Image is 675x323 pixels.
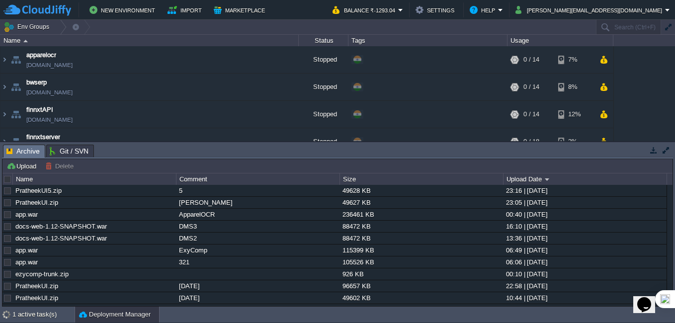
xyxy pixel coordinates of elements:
[523,128,539,155] div: 0 / 18
[340,185,503,196] div: 49628 KB
[214,4,268,16] button: Marketplace
[9,46,23,73] img: AMDAwAAAACH5BAEAAAAALAAAAAABAAEAAAICRAEAOw==
[340,292,503,304] div: 49602 KB
[508,35,613,46] div: Usage
[340,268,503,280] div: 926 KB
[15,235,107,242] a: docs-web-1.12-SNAPSHOT.war
[416,4,457,16] button: Settings
[1,35,298,46] div: Name
[23,40,28,42] img: AMDAwAAAACH5BAEAAAAALAAAAAABAAEAAAICRAEAOw==
[504,280,666,292] div: 22:58 | [DATE]
[0,74,8,100] img: AMDAwAAAACH5BAEAAAAALAAAAAABAAEAAAICRAEAOw==
[6,161,39,170] button: Upload
[176,280,339,292] div: [DATE]
[558,128,591,155] div: 2%
[504,209,666,220] div: 00:40 | [DATE]
[176,185,339,196] div: 5
[340,244,503,256] div: 115399 KB
[299,74,348,100] div: Stopped
[523,74,539,100] div: 0 / 14
[176,197,339,208] div: [PERSON_NAME]
[89,4,158,16] button: New Environment
[299,46,348,73] div: Stopped
[299,101,348,128] div: Stopped
[15,223,107,230] a: docs-web-1.12-SNAPSHOT.war
[515,4,665,16] button: [PERSON_NAME][EMAIL_ADDRESS][DOMAIN_NAME]
[15,246,38,254] a: app.war
[340,221,503,232] div: 88472 KB
[333,4,398,16] button: Balance ₹-1293.04
[3,4,71,16] img: CloudJiffy
[79,310,151,320] button: Deployment Manager
[523,101,539,128] div: 0 / 14
[26,105,53,115] a: finnxtAPI
[470,4,498,16] button: Help
[176,244,339,256] div: ExyComp
[176,256,339,268] div: 321
[0,101,8,128] img: AMDAwAAAACH5BAEAAAAALAAAAAABAAEAAAICRAEAOw==
[633,283,665,313] iframe: chat widget
[340,256,503,268] div: 105526 KB
[15,187,62,194] a: PratheekUI5.zip
[504,185,666,196] div: 23:16 | [DATE]
[26,78,47,87] a: bwserp
[26,132,60,142] a: finnxtserver
[176,292,339,304] div: [DATE]
[558,101,591,128] div: 12%
[0,128,8,155] img: AMDAwAAAACH5BAEAAAAALAAAAAABAAEAAAICRAEAOw==
[176,209,339,220] div: ApparelOCR
[3,20,53,34] button: Env Groups
[176,233,339,244] div: DMS2
[504,268,666,280] div: 00:10 | [DATE]
[299,35,348,46] div: Status
[9,128,23,155] img: AMDAwAAAACH5BAEAAAAALAAAAAABAAEAAAICRAEAOw==
[299,128,348,155] div: Stopped
[9,74,23,100] img: AMDAwAAAACH5BAEAAAAALAAAAAABAAEAAAICRAEAOw==
[12,307,75,323] div: 1 active task(s)
[26,87,73,97] a: [DOMAIN_NAME]
[523,46,539,73] div: 0 / 14
[504,304,666,316] div: 10:51 | [DATE]
[26,60,73,70] a: [DOMAIN_NAME]
[176,221,339,232] div: DMS3
[349,35,507,46] div: Tags
[504,173,667,185] div: Upload Date
[558,46,591,73] div: 7%
[177,173,339,185] div: Comment
[15,258,38,266] a: app.war
[168,4,205,16] button: Import
[15,199,58,206] a: PratheekUI.zip
[340,209,503,220] div: 236461 KB
[15,270,69,278] a: ezycomp-trunk.zip
[504,292,666,304] div: 10:44 | [DATE]
[504,221,666,232] div: 16:10 | [DATE]
[504,244,666,256] div: 06:49 | [DATE]
[504,233,666,244] div: 13:36 | [DATE]
[26,115,73,125] a: [DOMAIN_NAME]
[50,145,88,157] span: Git / SVN
[176,304,339,316] div: 2wer
[13,173,176,185] div: Name
[340,173,503,185] div: Size
[26,50,56,60] a: apparelocr
[504,256,666,268] div: 06:06 | [DATE]
[9,101,23,128] img: AMDAwAAAACH5BAEAAAAALAAAAAABAAEAAAICRAEAOw==
[15,211,38,218] a: app.war
[340,233,503,244] div: 88472 KB
[340,280,503,292] div: 96657 KB
[340,304,503,316] div: 158040 KB
[45,161,77,170] button: Delete
[6,145,40,158] span: Archive
[558,74,591,100] div: 8%
[15,294,58,302] a: PratheekUI.zip
[15,282,58,290] a: PratheekUI.zip
[0,46,8,73] img: AMDAwAAAACH5BAEAAAAALAAAAAABAAEAAAICRAEAOw==
[340,197,503,208] div: 49627 KB
[504,197,666,208] div: 23:05 | [DATE]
